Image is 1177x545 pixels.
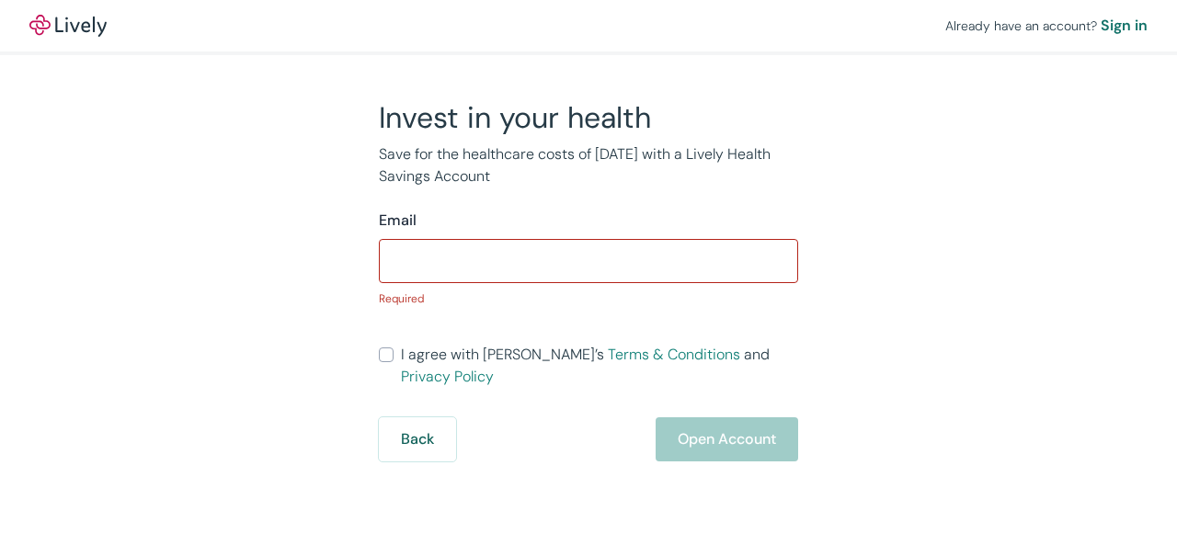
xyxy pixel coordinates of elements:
a: Terms & Conditions [608,345,740,364]
a: Sign in [1101,15,1148,37]
div: Already have an account? [945,15,1148,37]
h2: Invest in your health [379,99,798,136]
p: Save for the healthcare costs of [DATE] with a Lively Health Savings Account [379,143,798,187]
a: Privacy Policy [401,367,494,386]
p: Required [379,290,798,307]
label: Email [379,210,417,232]
a: LivelyLively [29,15,107,37]
button: Back [379,417,456,461]
img: Lively [29,15,107,37]
span: I agree with [PERSON_NAME]’s and [401,344,798,388]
